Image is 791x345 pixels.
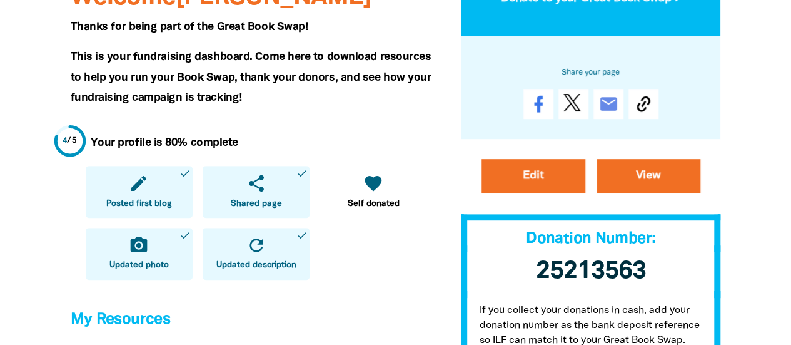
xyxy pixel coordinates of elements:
a: shareShared pagedone [203,166,310,218]
h6: Share your page [481,65,701,79]
a: Share [523,89,553,119]
a: View [597,159,700,193]
span: Thanks for being part of the Great Book Swap! [71,22,308,32]
i: done [296,230,308,241]
i: camera_alt [129,235,149,255]
a: Post [558,89,588,119]
a: editPosted first blogdone [86,166,193,218]
span: My Resources [71,312,171,327]
span: 25213563 [536,260,646,283]
span: Shared page [231,198,282,210]
i: refresh [246,235,266,255]
span: Donation Number: [526,232,655,246]
button: Copy Link [628,89,658,119]
i: done [179,230,191,241]
a: camera_altUpdated photodone [86,228,193,280]
span: This is your fundraising dashboard. Come here to download resources to help you run your Book Swa... [71,52,431,103]
a: refreshUpdated descriptiondone [203,228,310,280]
span: Updated photo [109,259,169,272]
i: email [598,94,618,114]
span: 4 [63,136,68,144]
span: Updated description [216,259,296,272]
i: edit [129,173,149,193]
i: done [296,168,308,179]
a: email [593,89,623,119]
i: favorite [363,173,383,193]
div: / 5 [63,135,77,147]
span: Posted first blog [106,198,172,210]
i: share [246,173,266,193]
i: done [179,168,191,179]
a: Edit [481,159,585,193]
strong: Your profile is 80% complete [91,138,238,148]
span: Self donated [347,198,399,210]
a: favoriteSelf donated [320,166,426,218]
